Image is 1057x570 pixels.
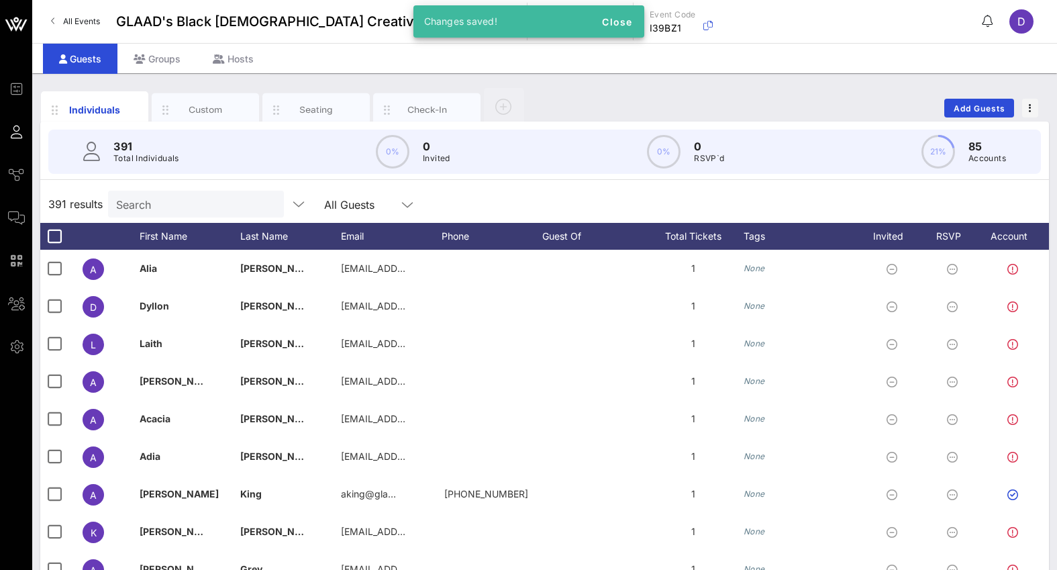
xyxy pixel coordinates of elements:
[424,15,498,27] span: Changes saved!
[240,375,319,387] span: [PERSON_NAME]
[744,376,765,386] i: None
[744,301,765,311] i: None
[650,21,696,35] p: I39BZ1
[240,300,319,312] span: [PERSON_NAME]
[978,223,1052,250] div: Account
[91,527,97,538] span: K
[240,263,319,274] span: [PERSON_NAME]
[240,450,319,462] span: [PERSON_NAME]
[744,223,858,250] div: Tags
[744,414,765,424] i: None
[744,263,765,273] i: None
[240,338,319,349] span: [PERSON_NAME]
[90,264,97,275] span: A
[397,103,457,116] div: Check-In
[1017,15,1025,28] span: D
[944,99,1014,117] button: Add Guests
[643,325,744,363] div: 1
[744,489,765,499] i: None
[968,138,1006,154] p: 85
[140,263,157,274] span: Alia
[140,488,219,500] span: [PERSON_NAME]
[316,191,423,218] div: All Guests
[341,223,442,250] div: Email
[113,152,179,165] p: Total Individuals
[65,103,125,117] div: Individuals
[643,287,744,325] div: 1
[113,138,179,154] p: 391
[341,338,503,349] span: [EMAIL_ADDRESS][DOMAIN_NAME]
[442,223,542,250] div: Phone
[43,11,108,32] a: All Events
[240,526,319,537] span: [PERSON_NAME]
[140,300,169,312] span: Dyllon
[341,526,503,537] span: [EMAIL_ADDRESS][DOMAIN_NAME]
[423,138,450,154] p: 0
[91,339,96,350] span: L
[197,44,270,74] div: Hosts
[116,11,511,32] span: GLAAD's Black [DEMOGRAPHIC_DATA] Creative Summit 2025
[744,526,765,536] i: None
[744,451,765,461] i: None
[744,338,765,348] i: None
[90,489,97,501] span: A
[694,152,724,165] p: RSVP`d
[140,413,170,424] span: Acacia
[601,16,634,28] span: Close
[643,223,744,250] div: Total Tickets
[542,223,643,250] div: Guest Of
[1009,9,1034,34] div: D
[341,375,503,387] span: [EMAIL_ADDRESS][DOMAIN_NAME]
[240,488,262,500] span: King
[90,377,97,388] span: A
[643,475,744,513] div: 1
[140,450,160,462] span: Adia
[643,250,744,287] div: 1
[63,16,100,26] span: All Events
[90,452,97,463] span: A
[341,300,503,312] span: [EMAIL_ADDRESS][DOMAIN_NAME]
[240,223,341,250] div: Last Name
[650,8,696,21] p: Event Code
[341,413,580,424] span: [EMAIL_ADDRESS][PERSON_NAME][DOMAIN_NAME]
[932,223,978,250] div: RSVP
[240,413,319,424] span: [PERSON_NAME]
[596,9,639,34] button: Close
[48,196,103,212] span: 391 results
[953,103,1006,113] span: Add Guests
[643,363,744,400] div: 1
[643,438,744,475] div: 1
[341,263,503,274] span: [EMAIL_ADDRESS][DOMAIN_NAME]
[90,414,97,426] span: A
[444,488,528,500] span: +12025100251
[90,301,97,313] span: D
[423,152,450,165] p: Invited
[643,400,744,438] div: 1
[643,513,744,551] div: 1
[341,475,396,513] p: aking@gla…
[287,103,346,116] div: Seating
[968,152,1006,165] p: Accounts
[140,223,240,250] div: First Name
[140,338,162,349] span: Laith
[176,103,236,116] div: Custom
[43,44,117,74] div: Guests
[140,526,219,537] span: [PERSON_NAME]
[694,138,724,154] p: 0
[117,44,197,74] div: Groups
[324,199,374,211] div: All Guests
[341,450,503,462] span: [EMAIL_ADDRESS][DOMAIN_NAME]
[858,223,932,250] div: Invited
[140,375,219,387] span: [PERSON_NAME]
